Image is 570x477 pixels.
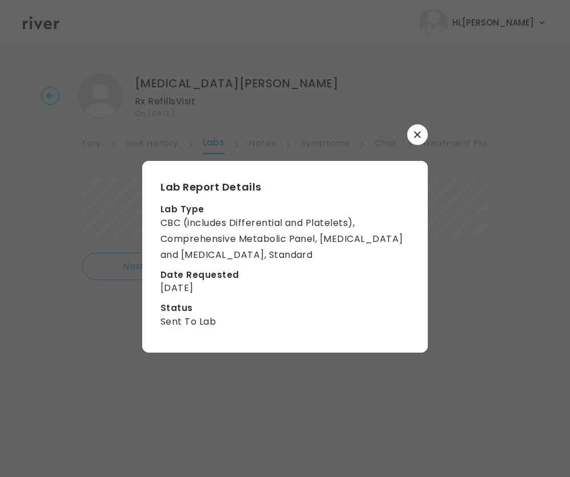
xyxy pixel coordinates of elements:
[160,204,410,215] h3: Lab Type
[160,314,410,330] p: Sent To Lab
[160,270,410,281] h3: Date Requested
[160,303,410,314] h3: Status
[160,216,403,261] span: CBC (includes Differential and Platelets), Comprehensive Metabolic Panel, [MEDICAL_DATA] and [MED...
[160,179,410,195] h3: Lab Report Details
[160,280,410,296] p: [DATE]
